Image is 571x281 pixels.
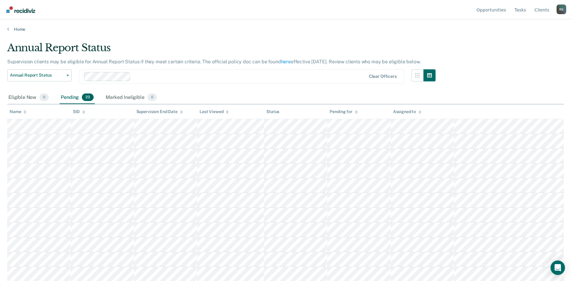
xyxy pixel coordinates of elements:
span: 0 [147,93,157,101]
div: Marked Ineligible0 [104,91,158,104]
div: R S [557,5,566,14]
p: Supervision clients may be eligible for Annual Report Status if they meet certain criteria. The o... [7,59,420,65]
div: Clear officers [369,74,397,79]
button: Profile dropdown button [557,5,566,14]
div: Last Viewed [200,109,229,114]
span: Annual Report Status [10,73,64,78]
span: 23 [82,93,94,101]
img: Recidiviz [6,6,35,13]
a: here [281,59,291,65]
a: Home [7,27,564,32]
div: Pending for [330,109,358,114]
div: SID [73,109,85,114]
div: Status [266,109,279,114]
div: Open Intercom Messenger [551,260,565,275]
div: Annual Report Status [7,42,436,59]
div: Name [10,109,26,114]
div: Eligible Now0 [7,91,50,104]
span: 0 [39,93,49,101]
button: Annual Report Status [7,69,72,81]
div: Supervision End Date [136,109,183,114]
div: Pending23 [60,91,95,104]
div: Assigned to [393,109,421,114]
